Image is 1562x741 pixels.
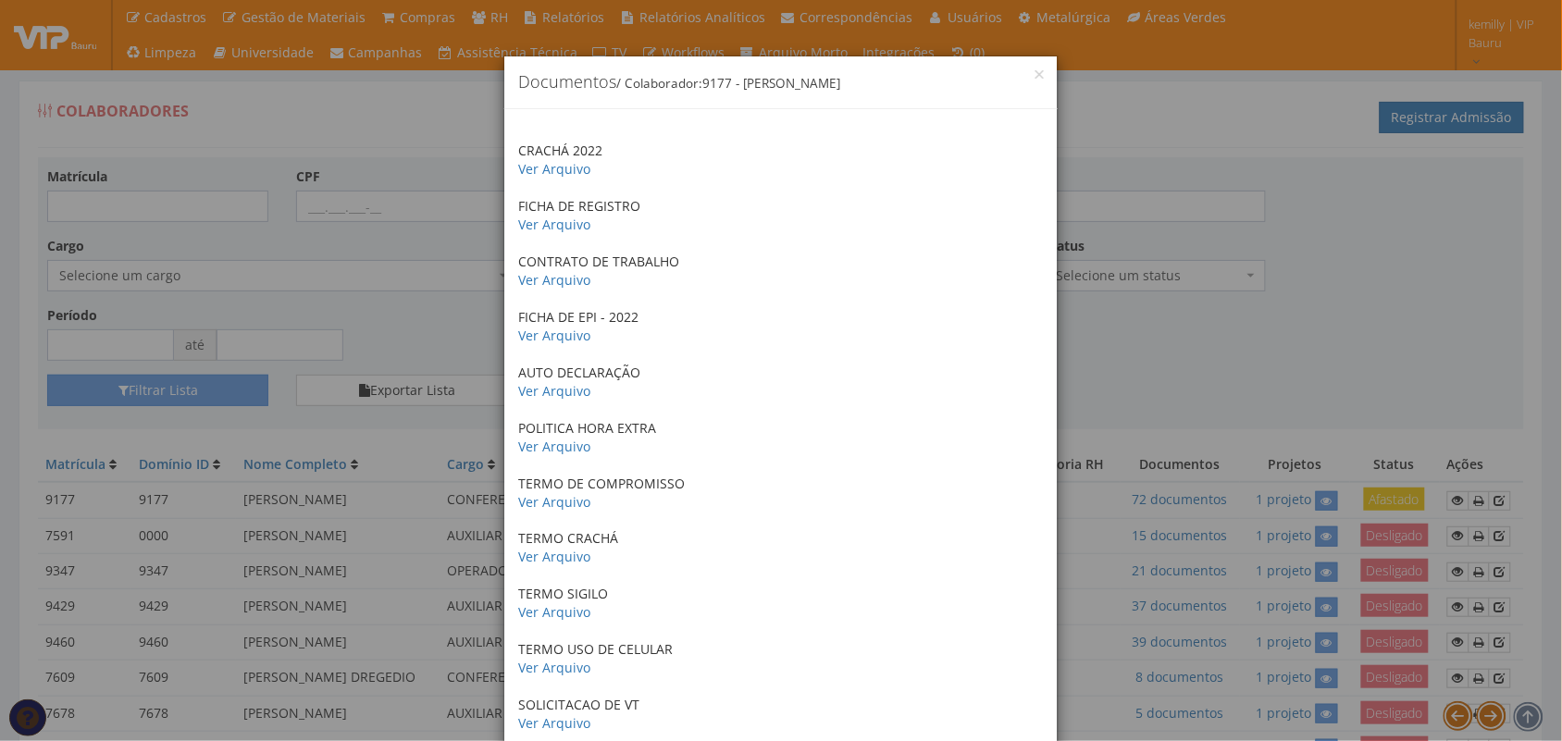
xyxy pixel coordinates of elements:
button: Close [1035,70,1044,79]
a: Ver Arquivo [518,160,590,178]
a: Ver Arquivo [518,493,590,511]
a: Ver Arquivo [518,271,590,289]
h4: Documentos [518,70,1044,94]
p: TERMO CRACHÁ [518,529,1044,566]
span: 9177 - [PERSON_NAME] [702,75,840,92]
small: / Colaborador: [616,75,840,92]
a: Ver Arquivo [518,216,590,233]
p: FICHA DE REGISTRO [518,197,1044,234]
a: Ver Arquivo [518,438,590,455]
p: TERMO DE COMPROMISSO [518,475,1044,512]
a: Ver Arquivo [518,548,590,565]
a: Ver Arquivo [518,714,590,732]
a: Ver Arquivo [518,382,590,400]
p: CRACHÁ 2022 [518,142,1044,179]
p: SOLICITACAO DE VT [518,696,1044,733]
p: TERMO SIGILO [518,585,1044,622]
p: FICHA DE EPI - 2022 [518,308,1044,345]
p: AUTO DECLARAÇÃO [518,364,1044,401]
a: Ver Arquivo [518,327,590,344]
p: POLITICA HORA EXTRA [518,419,1044,456]
a: Ver Arquivo [518,659,590,676]
p: CONTRATO DE TRABALHO [518,253,1044,290]
p: TERMO USO DE CELULAR [518,640,1044,677]
a: Ver Arquivo [518,603,590,621]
